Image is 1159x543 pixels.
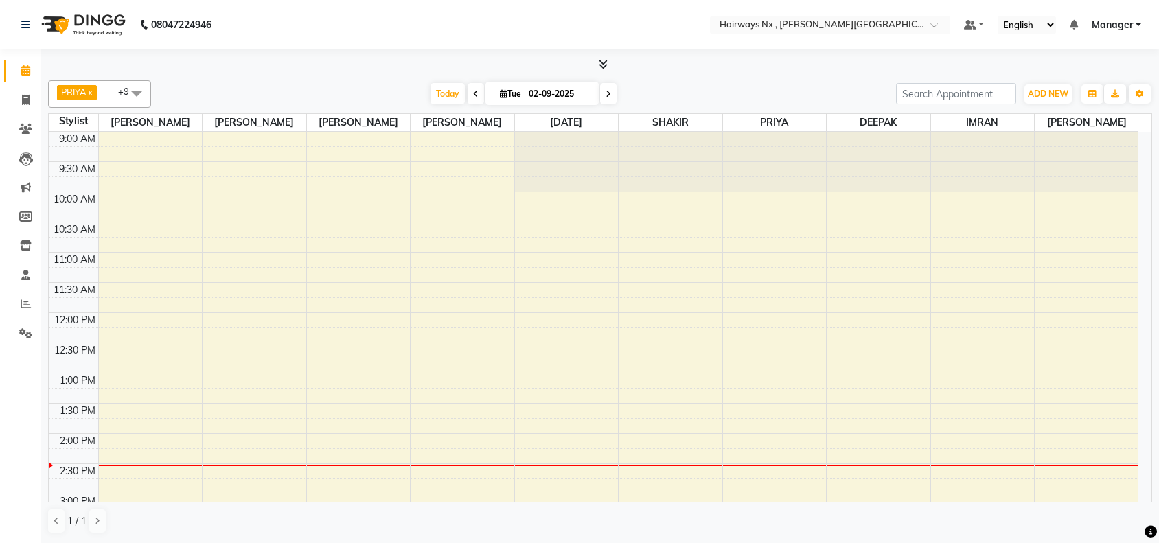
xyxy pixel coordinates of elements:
[67,514,87,529] span: 1 / 1
[203,114,306,131] span: [PERSON_NAME]
[51,192,98,207] div: 10:00 AM
[87,86,93,97] a: x
[51,283,98,297] div: 11:30 AM
[49,114,98,128] div: Stylist
[35,5,129,44] img: logo
[896,83,1016,104] input: Search Appointment
[1092,18,1133,32] span: Manager
[61,86,87,97] span: PRIYA
[827,114,930,131] span: DEEPAK
[51,222,98,237] div: 10:30 AM
[57,404,98,418] div: 1:30 PM
[51,313,98,327] div: 12:00 PM
[1024,84,1072,104] button: ADD NEW
[496,89,525,99] span: Tue
[515,114,619,131] span: [DATE]
[57,373,98,388] div: 1:00 PM
[307,114,411,131] span: [PERSON_NAME]
[56,132,98,146] div: 9:00 AM
[1035,114,1138,131] span: [PERSON_NAME]
[51,253,98,267] div: 11:00 AM
[57,494,98,509] div: 3:00 PM
[1028,89,1068,99] span: ADD NEW
[431,83,465,104] span: Today
[51,343,98,358] div: 12:30 PM
[931,114,1035,131] span: IMRAN
[57,434,98,448] div: 2:00 PM
[619,114,722,131] span: SHAKIR
[99,114,203,131] span: [PERSON_NAME]
[723,114,827,131] span: PRIYA
[151,5,211,44] b: 08047224946
[57,464,98,478] div: 2:30 PM
[56,162,98,176] div: 9:30 AM
[118,86,139,97] span: +9
[525,84,593,104] input: 2025-09-02
[411,114,514,131] span: [PERSON_NAME]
